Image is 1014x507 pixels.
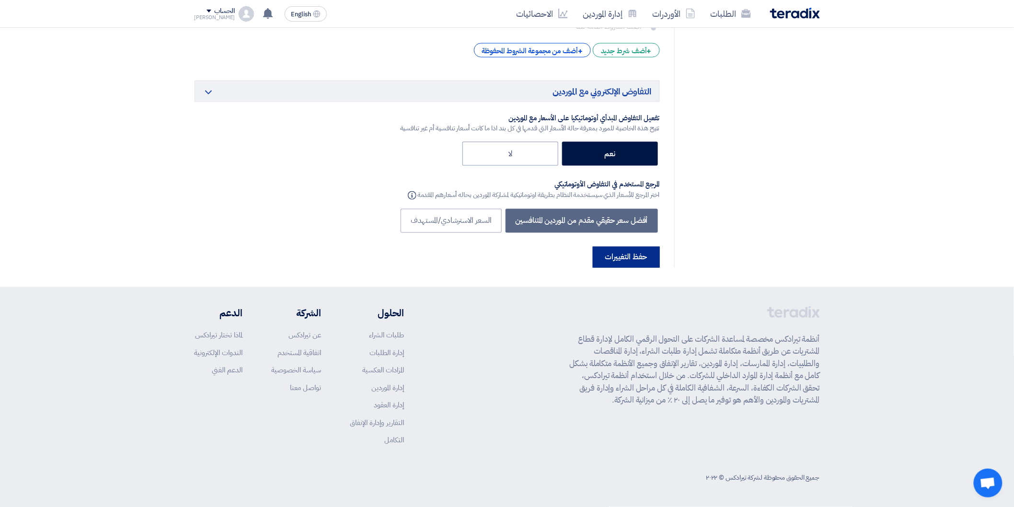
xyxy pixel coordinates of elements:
[593,247,660,268] button: حفظ التغييرات
[271,365,321,376] a: سياسة الخصوصية
[974,469,1002,497] a: Open chat
[647,46,652,57] span: +
[400,114,660,123] div: تفعيل التفاوض المبدأي أوتوماتيكيا على الأسعار مع الموردين
[593,43,660,58] div: أضف شرط جديد
[462,142,558,166] label: لا
[369,330,404,341] a: طلبات الشراء
[406,189,660,200] div: اختر المرجع للأسعار الذي سيستخدمة النظام بطريقة اوتوماتيكية لمشاركة الموردين بحاله أسعارهم المقدمة
[350,306,404,321] li: الحلول
[239,6,254,22] img: profile_test.png
[578,46,583,57] span: +
[291,11,311,18] span: English
[290,383,321,393] a: تواصل معنا
[369,348,404,358] a: إدارة الطلبات
[285,6,327,22] button: English
[195,306,243,321] li: الدعم
[401,209,502,233] label: السعر الاسترشادي/المستهدف
[703,2,759,25] a: الطلبات
[706,473,819,483] div: جميع الحقوق محفوظة لشركة تيرادكس © ٢٠٢٢
[195,348,243,358] a: الندوات الإلكترونية
[214,7,235,15] div: الحساب
[195,15,235,20] div: [PERSON_NAME]
[576,2,645,25] a: إدارة الموردين
[562,142,658,166] label: نعم
[196,330,243,341] a: لماذا تختار تيرادكس
[509,2,576,25] a: الاحصائيات
[506,209,658,233] label: أفضل سعر حقيقي مقدم من الموردين المتنافسين
[277,348,321,358] a: اتفاقية المستخدم
[288,330,321,341] a: عن تيرادكس
[474,43,591,58] div: أضف من مجموعة الشروط المحفوظة
[570,334,820,407] p: أنظمة تيرادكس مخصصة لمساعدة الشركات على التحول الرقمي الكامل لإدارة قطاع المشتريات عن طريق أنظمة ...
[362,365,404,376] a: المزادات العكسية
[271,306,321,321] li: الشركة
[645,2,703,25] a: الأوردرات
[350,418,404,428] a: التقارير وإدارة الإنفاق
[406,180,660,189] div: المرجع المستخدم في التفاوض الأوتوماتيكي
[195,81,660,102] h5: التفاوض الإلكتروني مع الموردين
[212,365,243,376] a: الدعم الفني
[371,383,404,393] a: إدارة الموردين
[400,123,660,133] div: تتيح هذة الخاصية للمورد بمعرفة حالة الأسعار التي قدمها في كل بند اذا ما كانت أسعار تنافسية أم غير...
[770,8,820,19] img: Teradix logo
[374,400,404,411] a: إدارة العقود
[384,435,404,446] a: التكامل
